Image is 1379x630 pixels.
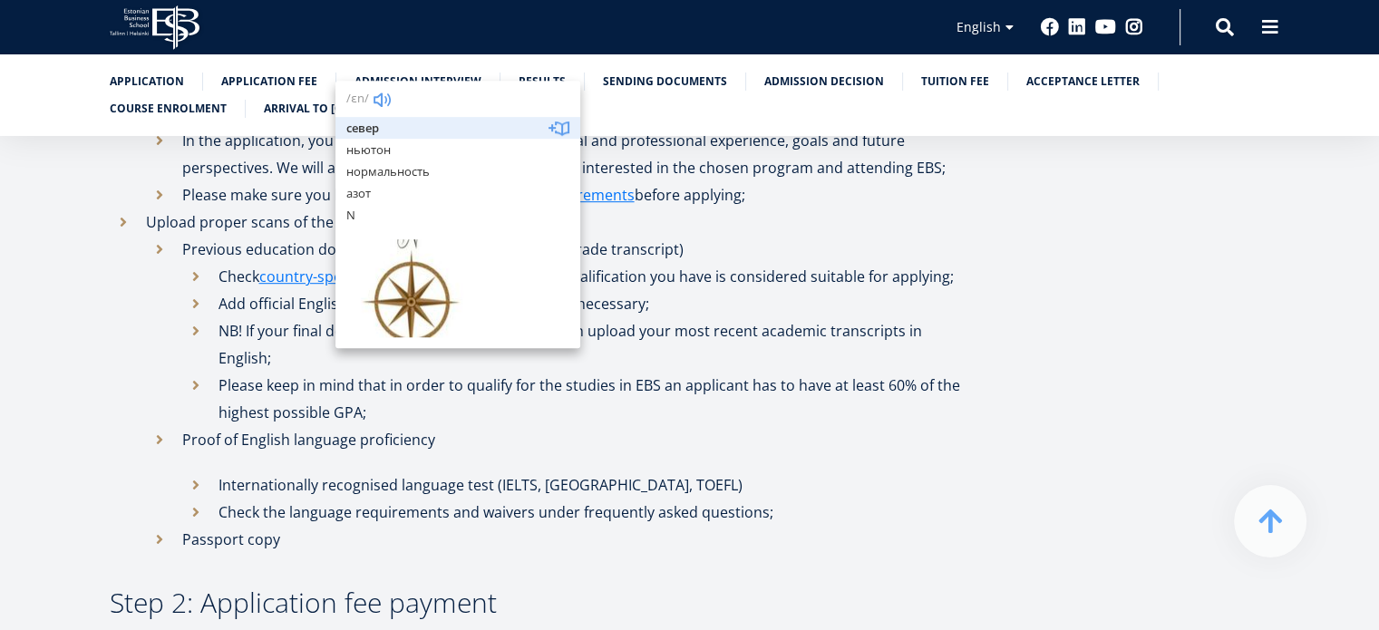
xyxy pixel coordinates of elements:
li: Please make sure you have checked out before applying; [146,181,971,208]
a: Application fee [221,73,317,91]
li: Internationally recognised language test (IELTS, [GEOGRAPHIC_DATA], TOEFL) [182,471,971,499]
a: Arrival to [GEOGRAPHIC_DATA] [264,100,444,118]
a: Linkedin [1068,18,1086,36]
li: Add official English translation to your documents if necessary; [182,290,971,317]
li: Please keep in mind that in order to qualify for the studies in EBS an applicant has to have at l... [182,372,971,426]
li: NB! If your final documents are not available yet, then upload your most recent academic transcri... [182,317,971,372]
a: Acceptance letter [1026,73,1140,91]
li: Proof of English language proficiency [146,426,971,526]
a: Sending documents [603,73,727,91]
a: Application [110,73,184,91]
a: Youtube [1095,18,1116,36]
li: Previous education documents (certificate/diploma and grade transcript) [146,236,971,426]
a: country-specific requirements [259,263,466,290]
li: азот [335,182,580,204]
li: In the application, you will be asked about your educational and professional experience, goals a... [146,127,971,181]
h3: Step 2: Application fee payment [110,589,971,616]
a: Admission interview [354,73,481,91]
a: Course enrolment [110,100,227,118]
li: Upload proper scans of the following documents: [110,208,971,553]
a: Facebook [1041,18,1059,36]
a: Instagram [1125,18,1143,36]
li: N [335,204,580,226]
li: ньютон [335,139,580,160]
li: север [335,117,580,139]
a: Admission decision [764,73,884,91]
li: Check to ensure the qualification you have is considered suitable for applying; [182,263,971,290]
div: ɛn [346,90,369,108]
li: нормальность [335,160,580,182]
a: Results [519,73,566,91]
li: Passport copy [146,526,971,553]
a: Tuition fee [921,73,989,91]
li: Check the language requirements and waivers under frequently asked questions; [182,499,971,526]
